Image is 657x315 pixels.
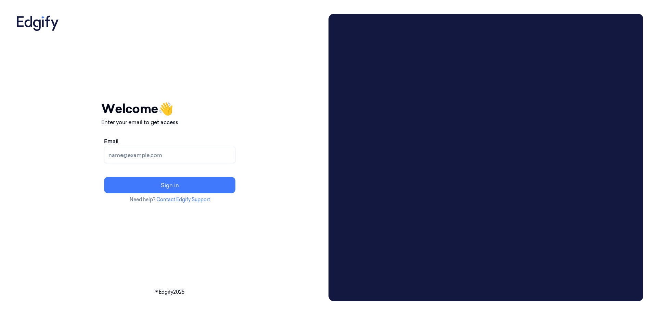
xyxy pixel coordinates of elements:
p: Enter your email to get access [101,118,238,126]
p: Need help? [101,196,238,203]
label: Email [104,137,118,145]
a: Contact Edgify Support [156,196,210,203]
button: Sign in [104,177,235,193]
input: name@example.com [104,147,235,163]
h1: Welcome 👋 [101,99,238,118]
p: © Edgify 2025 [14,289,326,296]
